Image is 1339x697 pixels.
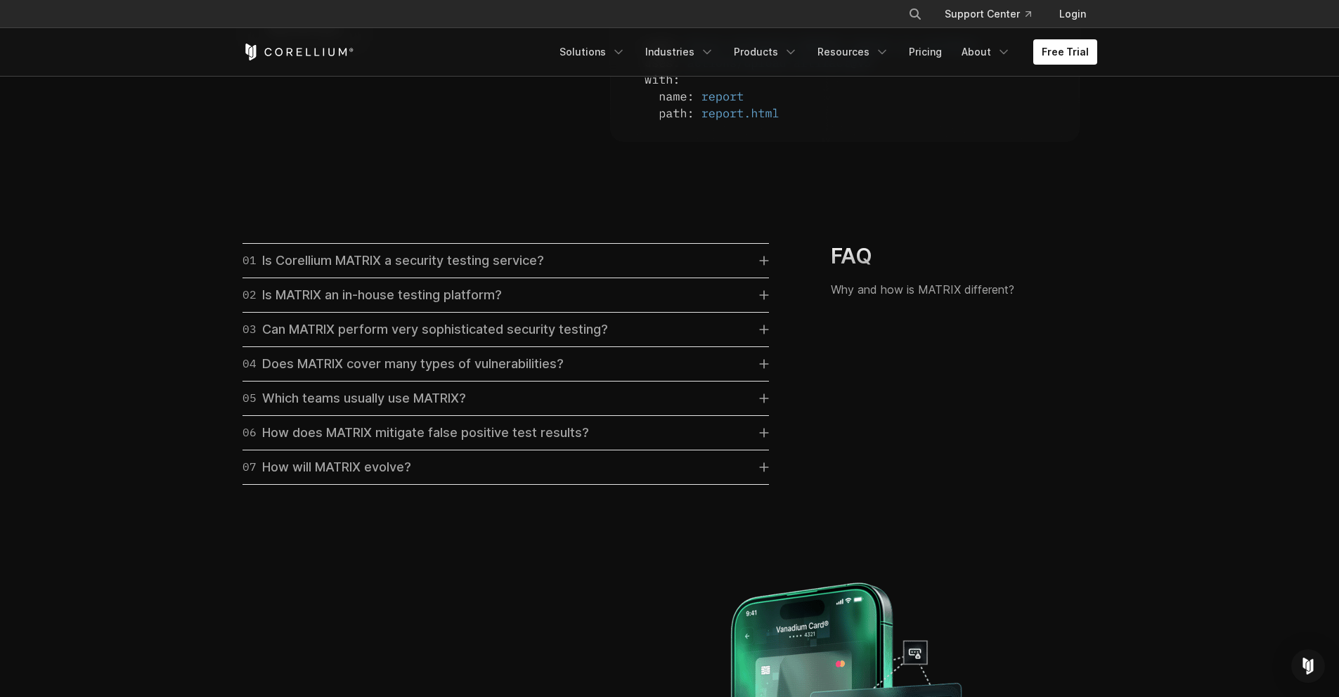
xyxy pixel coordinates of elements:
a: Login [1048,1,1097,27]
span: 07 [242,457,257,477]
a: Pricing [900,39,950,65]
a: 04Does MATRIX cover many types of vulnerabilities? [242,354,769,374]
a: 07How will MATRIX evolve? [242,457,769,477]
a: 02Is MATRIX an in-house testing platform? [242,285,769,305]
a: 05Which teams usually use MATRIX? [242,389,769,408]
h3: FAQ [831,243,1044,270]
span: 06 [242,423,257,443]
span: 03 [242,320,257,339]
a: Support Center [933,1,1042,27]
div: Navigation Menu [891,1,1097,27]
a: 06How does MATRIX mitigate false positive test results? [242,423,769,443]
a: 01Is Corellium MATRIX a security testing service? [242,251,769,271]
a: About [953,39,1019,65]
div: Navigation Menu [551,39,1097,65]
p: Why and how is MATRIX different? [831,281,1044,298]
div: Can MATRIX perform very sophisticated security testing? [242,320,608,339]
span: 02 [242,285,257,305]
div: Does MATRIX cover many types of vulnerabilities? [242,354,564,374]
div: Which teams usually use MATRIX? [242,389,466,408]
div: Open Intercom Messenger [1291,649,1325,683]
a: Industries [637,39,723,65]
a: Products [725,39,806,65]
span: 04 [242,354,257,374]
a: Free Trial [1033,39,1097,65]
a: 03Can MATRIX perform very sophisticated security testing? [242,320,769,339]
a: Solutions [551,39,634,65]
div: How will MATRIX evolve? [242,457,411,477]
a: Corellium Home [242,44,354,60]
button: Search [903,1,928,27]
span: 05 [242,389,257,408]
div: Is MATRIX an in-house testing platform? [242,285,502,305]
div: Is Corellium MATRIX a security testing service? [242,251,544,271]
span: 01 [242,251,257,271]
a: Resources [809,39,898,65]
div: How does MATRIX mitigate false positive test results? [242,423,589,443]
